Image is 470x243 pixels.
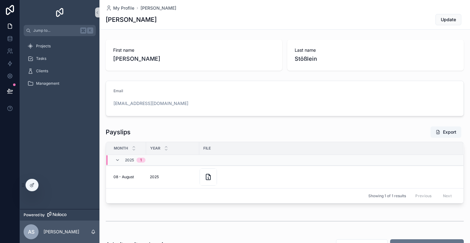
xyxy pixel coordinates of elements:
span: Tasks [36,56,46,61]
a: My Profile [106,5,134,11]
a: [PERSON_NAME] [141,5,176,11]
a: Powered by [20,209,99,221]
span: 08 - August [113,174,134,179]
h1: Payslips [106,128,131,136]
button: Export [431,126,461,138]
span: Clients [36,69,48,74]
a: Projects [24,40,96,52]
span: Email [113,88,123,93]
span: First name [113,47,275,53]
span: [PERSON_NAME] [113,55,275,63]
span: Showing 1 of 1 results [368,193,406,198]
button: Update [435,14,461,25]
span: Management [36,81,59,86]
p: [PERSON_NAME] [44,229,79,235]
span: Powered by [24,212,45,217]
span: AS [28,228,35,236]
button: Jump to...K [24,25,96,36]
span: My Profile [113,5,134,11]
a: Clients [24,65,96,77]
span: 2025 [125,158,134,163]
span: File [203,146,211,151]
span: 2025 [150,174,159,179]
a: Management [24,78,96,89]
span: Update [441,17,456,23]
h1: [PERSON_NAME] [106,15,157,24]
img: App logo [55,7,65,17]
a: Tasks [24,53,96,64]
span: Jump to... [33,28,78,33]
div: scrollable content [20,36,99,97]
span: Projects [36,44,51,49]
div: 1 [140,158,142,163]
span: Year [150,146,160,151]
span: Month [114,146,128,151]
span: Last name [295,47,456,53]
span: Stößlein [295,55,456,63]
a: [EMAIL_ADDRESS][DOMAIN_NAME] [113,100,188,107]
span: K [88,28,93,33]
